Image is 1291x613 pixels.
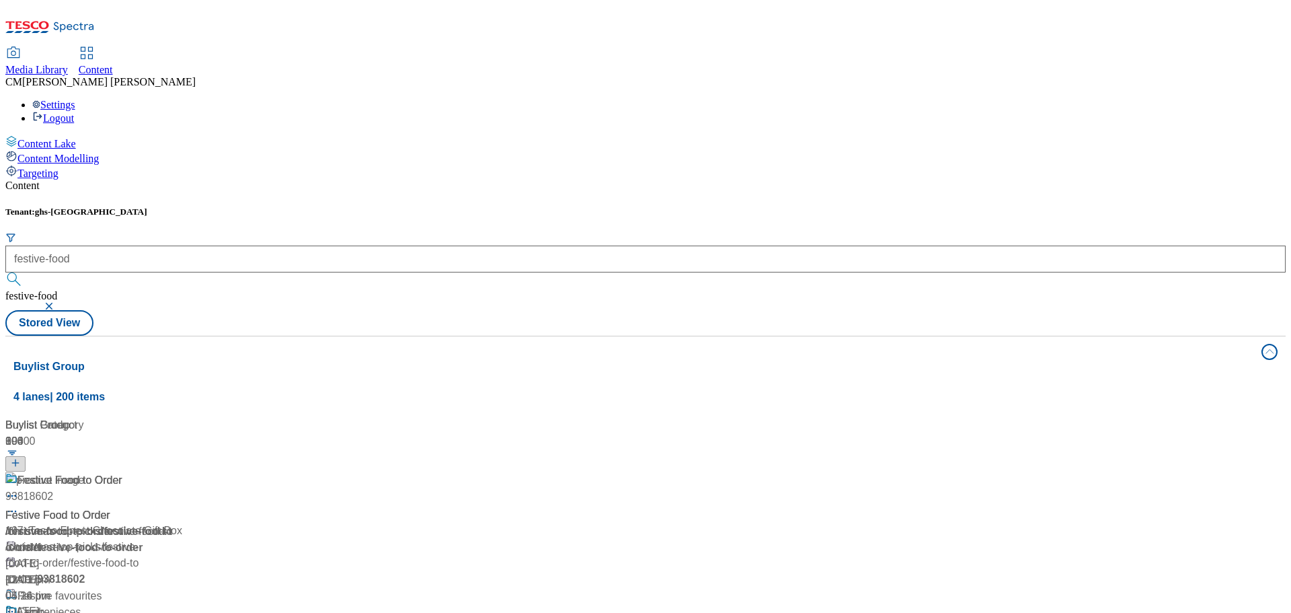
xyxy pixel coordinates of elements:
[5,135,1286,150] a: Content Lake
[5,207,1286,217] h5: Tenant:
[79,64,113,75] span: Content
[22,76,196,87] span: [PERSON_NAME] [PERSON_NAME]
[17,153,99,164] span: Content Modelling
[17,168,58,179] span: Targeting
[79,48,113,76] a: Content
[5,180,1286,192] div: Content
[13,391,105,402] span: 4 lanes | 200 items
[5,232,16,243] svg: Search Filters
[5,48,68,76] a: Media Library
[32,112,74,124] a: Logout
[17,138,76,149] span: Content Lake
[5,76,22,87] span: CM
[5,588,173,604] div: 05:16 pm
[17,472,122,489] div: Festive Food to Order
[5,417,468,433] div: Buylist Product
[5,310,93,336] button: Stored View
[13,359,1253,375] h4: Buylist Group
[5,290,57,301] span: festive-food
[35,207,147,217] span: ghs-[GEOGRAPHIC_DATA]
[5,433,173,449] div: 993
[5,336,1286,412] button: Buylist Group4 lanes| 200 items
[5,526,101,537] span: / christmas-top-picks
[32,99,75,110] a: Settings
[5,417,173,433] div: Buylist Category
[5,150,1286,165] a: Content Modelling
[5,165,1286,180] a: Targeting
[5,433,468,449] div: 10000
[5,572,173,588] div: [DATE]
[5,64,68,75] span: Media Library
[5,526,172,553] span: / festive-food-to-order
[5,507,110,524] div: Festive Food to Order
[5,246,1286,273] input: Search
[34,542,143,553] span: / festive-food-to-order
